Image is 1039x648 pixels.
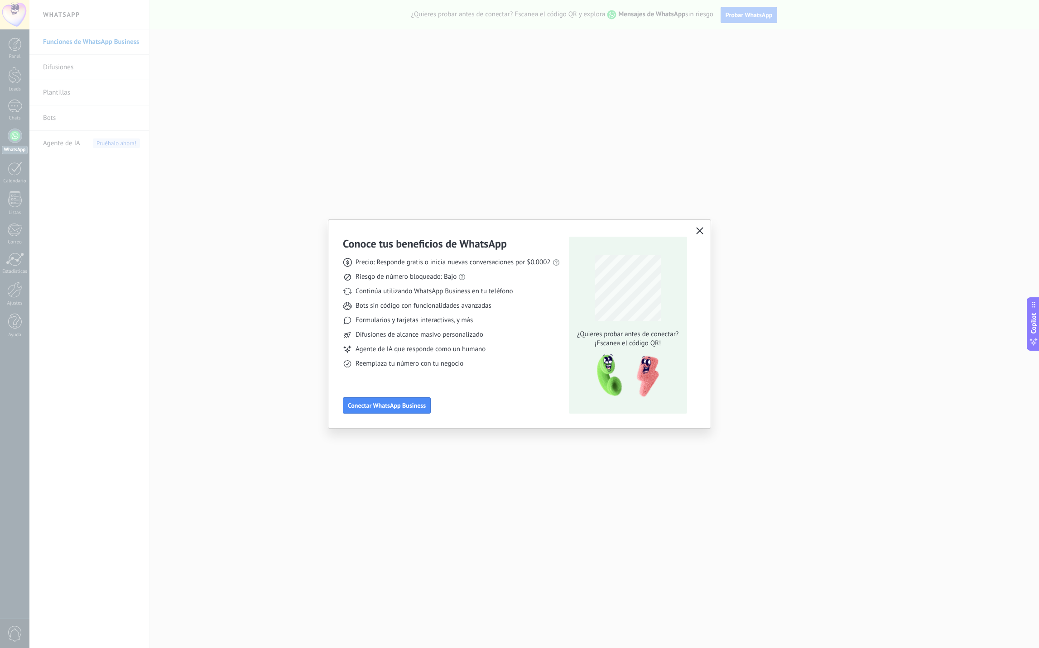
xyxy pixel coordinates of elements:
span: Precio: Responde gratis o inicia nuevas conversaciones por $0.0002 [356,258,551,267]
span: Formularios y tarjetas interactivas, y más [356,316,473,325]
button: Conectar WhatsApp Business [343,397,431,414]
span: Bots sin código con funcionalidades avanzadas [356,301,491,310]
span: Riesgo de número bloqueado: Bajo [356,272,457,281]
span: Agente de IA que responde como un humano [356,345,486,354]
span: ¡Escanea el código QR! [574,339,681,348]
span: Difusiones de alcance masivo personalizado [356,330,483,339]
span: Continúa utilizando WhatsApp Business en tu teléfono [356,287,513,296]
h3: Conoce tus beneficios de WhatsApp [343,237,507,251]
img: qr-pic-1x.png [589,352,661,400]
span: ¿Quieres probar antes de conectar? [574,330,681,339]
span: Conectar WhatsApp Business [348,402,426,409]
span: Copilot [1029,313,1038,334]
span: Reemplaza tu número con tu negocio [356,359,463,368]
